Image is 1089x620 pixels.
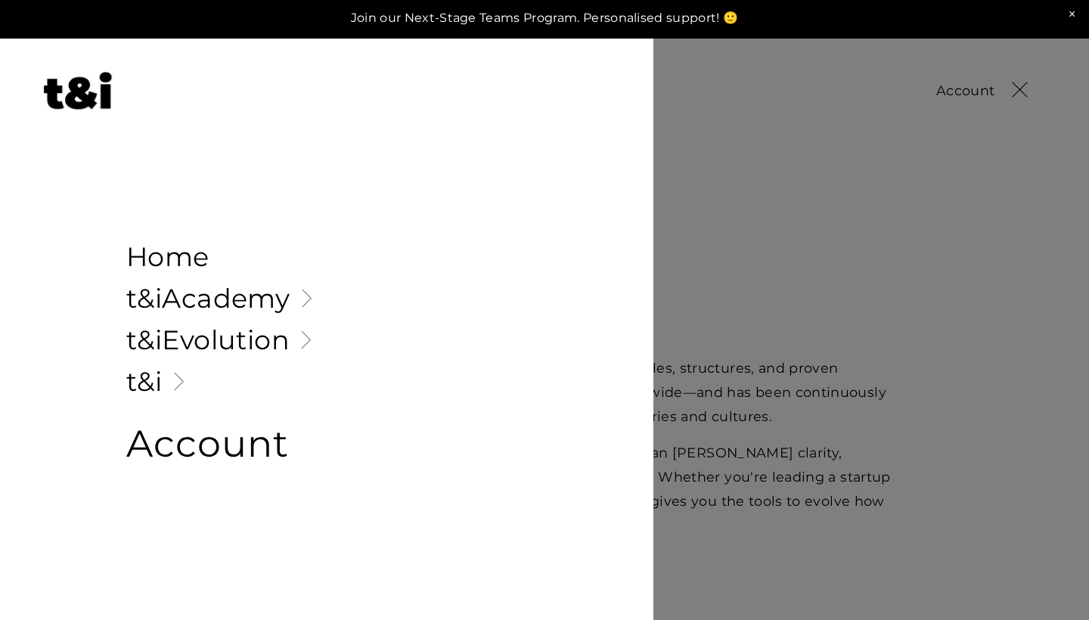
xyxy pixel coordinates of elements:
a: Home [126,243,527,270]
span: Account [126,410,289,477]
a: Account [126,410,527,477]
a: t&iAcademy [126,285,527,312]
a: Account [936,79,994,103]
a: t&i [126,368,527,395]
a: t&iEvolution [126,327,527,353]
img: Future of Work Experts [44,72,112,110]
